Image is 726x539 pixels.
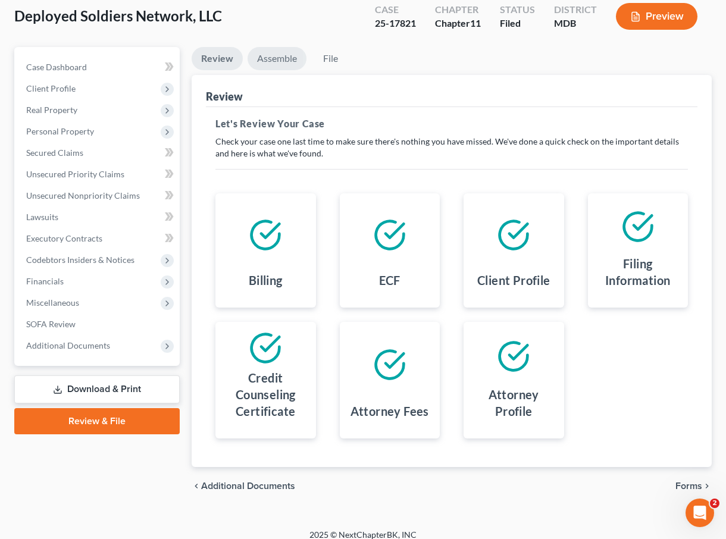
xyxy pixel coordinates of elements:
[500,3,535,17] div: Status
[215,136,688,159] p: Check your case one last time to make sure there's nothing you have missed. We've done a quick ch...
[17,206,180,228] a: Lawsuits
[379,272,400,289] h4: ECF
[26,62,87,72] span: Case Dashboard
[675,481,702,491] span: Forms
[375,3,416,17] div: Case
[26,233,102,243] span: Executory Contracts
[206,89,243,104] div: Review
[192,47,243,70] a: Review
[17,185,180,206] a: Unsecured Nonpriority Claims
[14,408,180,434] a: Review & File
[351,403,429,419] h4: Attorney Fees
[702,481,712,491] i: chevron_right
[554,3,597,17] div: District
[26,169,124,179] span: Unsecured Priority Claims
[435,17,481,30] div: Chapter
[375,17,416,30] div: 25-17821
[470,17,481,29] span: 11
[675,481,712,491] button: Forms chevron_right
[26,319,76,329] span: SOFA Review
[616,3,697,30] button: Preview
[225,369,306,419] h4: Credit Counseling Certificate
[26,212,58,222] span: Lawsuits
[26,297,79,308] span: Miscellaneous
[17,142,180,164] a: Secured Claims
[248,47,306,70] a: Assemble
[473,386,555,419] h4: Attorney Profile
[26,105,77,115] span: Real Property
[26,190,140,200] span: Unsecured Nonpriority Claims
[477,272,550,289] h4: Client Profile
[249,272,283,289] h4: Billing
[26,255,134,265] span: Codebtors Insiders & Notices
[686,499,714,527] iframe: Intercom live chat
[17,164,180,185] a: Unsecured Priority Claims
[215,117,688,131] h5: Let's Review Your Case
[597,255,679,289] h4: Filing Information
[192,481,295,491] a: chevron_left Additional Documents
[17,228,180,249] a: Executory Contracts
[17,57,180,78] a: Case Dashboard
[192,481,201,491] i: chevron_left
[435,3,481,17] div: Chapter
[26,276,64,286] span: Financials
[14,7,222,24] span: Deployed Soldiers Network, LLC
[201,481,295,491] span: Additional Documents
[311,47,349,70] a: File
[17,314,180,335] a: SOFA Review
[500,17,535,30] div: Filed
[26,83,76,93] span: Client Profile
[14,375,180,403] a: Download & Print
[26,340,110,350] span: Additional Documents
[554,17,597,30] div: MDB
[710,499,719,508] span: 2
[26,126,94,136] span: Personal Property
[26,148,83,158] span: Secured Claims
